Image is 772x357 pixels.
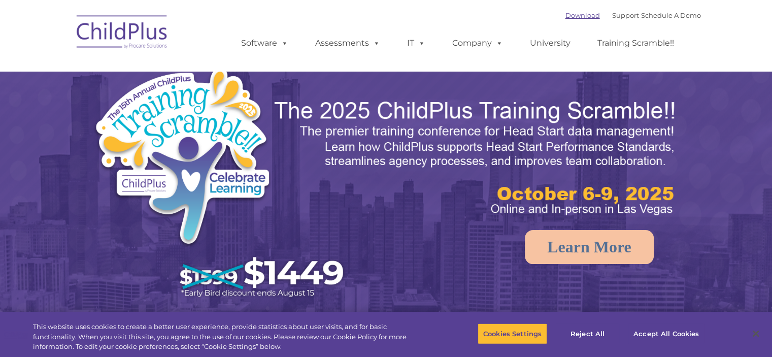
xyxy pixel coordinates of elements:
a: IT [397,33,435,53]
a: Learn More [525,230,654,264]
a: Schedule A Demo [641,11,701,19]
button: Close [745,322,767,345]
span: Phone number [141,109,184,116]
a: University [520,33,581,53]
a: Company [442,33,513,53]
div: This website uses cookies to create a better user experience, provide statistics about user visit... [33,322,425,352]
font: | [565,11,701,19]
a: Assessments [305,33,390,53]
span: Last name [141,67,172,75]
button: Reject All [556,323,619,344]
a: Training Scramble!! [587,33,684,53]
button: Cookies Settings [478,323,547,344]
a: Software [231,33,298,53]
a: Download [565,11,600,19]
a: Support [612,11,639,19]
button: Accept All Cookies [628,323,704,344]
img: ChildPlus by Procare Solutions [72,8,173,59]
